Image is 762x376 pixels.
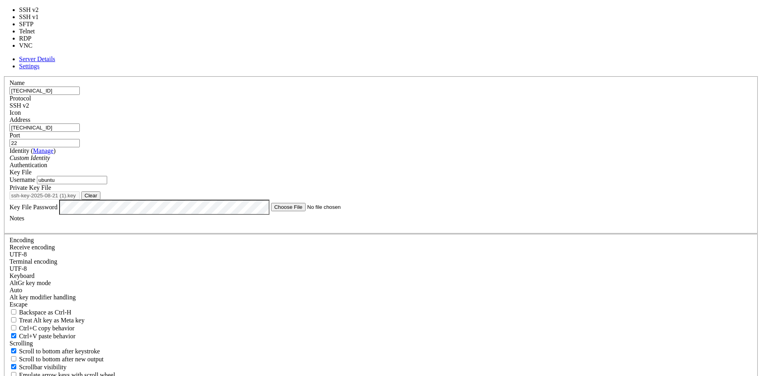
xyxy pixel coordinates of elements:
[81,191,100,200] button: Clear
[10,325,75,332] label: Ctrl-C copies if true, send ^C to host if false. Ctrl-Shift-C sends ^C to host if true, copies if...
[10,294,76,301] label: Controls how the Alt key is handled. Escape: Send an ESC prefix. 8-Bit: Add 128 to the typed char...
[19,317,85,324] span: Treat Alt key as Meta key
[10,251,752,258] div: UTF-8
[10,139,80,147] input: Port Number
[19,35,48,42] li: RDP
[19,13,48,21] li: SSH v1
[11,325,16,330] input: Ctrl+C copy behavior
[37,176,107,184] input: Login Username
[10,280,51,286] label: Set the expected encoding for data received from the host. If the encodings do not match, visual ...
[10,87,80,95] input: Server Name
[10,317,85,324] label: Whether the Alt key acts as a Meta key or as a distinct Alt key.
[10,102,752,109] div: SSH v2
[19,309,71,316] span: Backspace as Ctrl-H
[19,333,75,339] span: Ctrl+V paste behavior
[10,123,80,132] input: Host Name or IP
[19,42,48,49] li: VNC
[10,176,35,183] label: Username
[10,265,752,272] div: UTF-8
[10,309,71,316] label: If true, the backspace should send BS ('\x08', aka ^H). Otherwise the backspace key should send '...
[11,317,16,322] input: Treat Alt key as Meta key
[10,272,35,279] label: Keyboard
[19,364,67,370] span: Scrollbar visibility
[10,116,30,123] label: Address
[10,287,752,294] div: Auto
[10,95,31,102] label: Protocol
[10,301,752,308] div: Escape
[31,147,56,154] span: ( )
[10,79,25,86] label: Name
[11,356,16,361] input: Scroll to bottom after new output
[10,184,51,191] label: Private Key File
[19,325,75,332] span: Ctrl+C copy behavior
[19,28,48,35] li: Telnet
[10,356,104,363] label: Scroll to bottom after new output.
[19,56,55,62] a: Server Details
[11,364,16,369] input: Scrollbar visibility
[10,147,56,154] label: Identity
[10,244,55,251] label: Set the expected encoding for data received from the host. If the encodings do not match, visual ...
[11,333,16,338] input: Ctrl+V paste behavior
[19,6,48,13] li: SSH v2
[10,348,100,355] label: Whether to scroll to the bottom on any keystroke.
[10,203,58,210] label: Key File Password
[19,356,104,363] span: Scroll to bottom after new output
[10,258,57,265] label: The default terminal encoding. ISO-2022 enables character map translations (like graphics maps). ...
[10,287,22,293] span: Auto
[19,21,48,28] li: SFTP
[10,162,47,168] label: Authentication
[10,237,34,243] label: Encoding
[10,154,752,162] div: Custom Identity
[10,301,27,308] span: Escape
[10,132,20,139] label: Port
[11,309,16,314] input: Backspace as Ctrl-H
[10,333,75,339] label: Ctrl+V pastes if true, sends ^V to host if false. Ctrl+Shift+V sends ^V to host if true, pastes i...
[10,109,21,116] label: Icon
[10,364,67,370] label: The vertical scrollbar mode.
[33,147,54,154] a: Manage
[10,340,33,347] label: Scrolling
[19,348,100,355] span: Scroll to bottom after keystroke
[10,154,50,161] i: Custom Identity
[10,102,29,109] span: SSH v2
[10,169,32,175] span: Key File
[10,251,27,258] span: UTF-8
[10,169,752,176] div: Key File
[19,63,40,69] a: Settings
[10,215,24,222] label: Notes
[10,265,27,272] span: UTF-8
[11,348,16,353] input: Scroll to bottom after keystroke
